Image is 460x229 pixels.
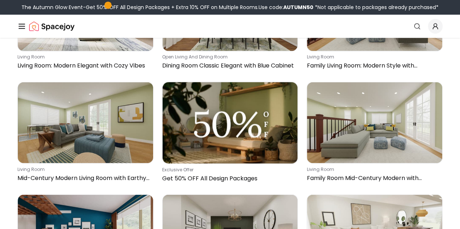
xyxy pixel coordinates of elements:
[21,4,439,11] div: The Autumn Glow Event-Get 50% OFF All Design Packages + Extra 10% OFF on Multiple Rooms.
[307,61,440,70] p: Family Living Room: Modern Style with Sectional Sofa
[162,167,295,172] p: Exclusive Offer
[162,61,295,70] p: Dining Room Classic Elegant with Blue Cabinet
[313,4,439,11] span: *Not applicable to packages already purchased*
[17,61,151,70] p: Living Room: Modern Elegant with Cozy Vibes
[29,19,75,33] a: Spacejoy
[307,82,443,185] a: Family Room Mid-Century Modern with Versatile Layoutliving roomFamily Room Mid-Century Modern wit...
[307,173,440,182] p: Family Room Mid-Century Modern with Versatile Layout
[29,19,75,33] img: Spacejoy Logo
[17,173,151,182] p: Mid-Century Modern Living Room with Earthy Colors
[162,174,295,183] p: Get 50% OFF All Design Packages
[259,4,313,11] span: Use code:
[162,82,298,185] a: Get 50% OFF All Design PackagesExclusive OfferGet 50% OFF All Design Packages
[17,54,151,60] p: living room
[18,82,153,163] img: Mid-Century Modern Living Room with Earthy Colors
[17,15,443,38] nav: Global
[17,82,153,185] a: Mid-Century Modern Living Room with Earthy Colorsliving roomMid-Century Modern Living Room with E...
[307,82,442,163] img: Family Room Mid-Century Modern with Versatile Layout
[17,166,151,172] p: living room
[307,54,440,60] p: living room
[162,54,295,60] p: open living and dining room
[307,166,440,172] p: living room
[283,4,313,11] b: AUTUMN50
[163,82,298,163] img: Get 50% OFF All Design Packages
